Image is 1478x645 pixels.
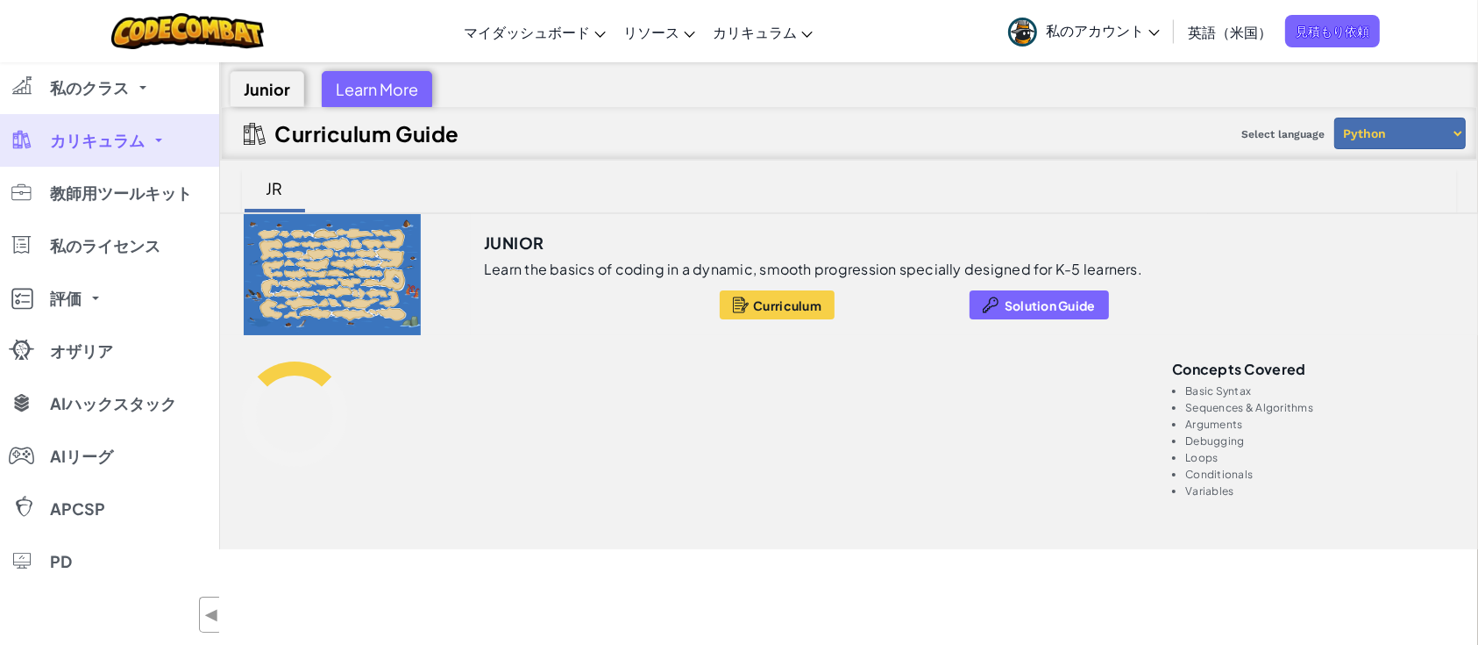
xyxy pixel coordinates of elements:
li: Sequences & Algorithms [1185,402,1456,413]
font: ◀ [204,605,219,625]
li: Loops [1185,452,1456,463]
a: リソース [615,8,704,55]
font: AIリーグ [50,446,113,466]
a: 英語（米国） [1179,8,1281,55]
font: 評価 [50,288,82,308]
div: JR [249,168,301,209]
font: 私のアカウント [1046,21,1144,39]
button: Curriculum [720,290,835,319]
li: Variables [1185,485,1456,497]
font: マイダッシュボード [464,23,590,41]
font: 英語（米国） [1188,23,1272,41]
a: カリキュラム [704,8,821,55]
button: Solution Guide [970,290,1109,319]
a: 私のアカウント [999,4,1169,59]
font: APCSP [50,498,105,519]
h3: Concepts covered [1172,362,1456,376]
li: Arguments [1185,419,1456,430]
font: AIハックスタック [50,393,176,413]
font: カリキュラム [50,130,145,150]
a: マイダッシュボード [455,8,615,55]
font: 見積もり依頼 [1296,23,1369,39]
h2: Curriculum Guide [274,121,459,146]
font: 私のライセンス [50,235,160,255]
li: Basic Syntax [1185,385,1456,397]
img: CodeCombatのロゴ [111,13,265,49]
span: Curriculum [753,298,821,312]
span: Select language [1234,121,1332,147]
img: avatar [1008,18,1037,47]
div: Learn More [322,71,432,107]
h3: Junior [484,230,544,256]
a: 見積もり依頼 [1285,15,1380,47]
div: Junior [230,71,304,107]
font: カリキュラム [713,23,797,41]
img: IconCurriculumGuide.svg [244,123,266,145]
li: Debugging [1185,435,1456,447]
font: リソース [623,23,679,41]
font: オザリア [50,340,113,361]
font: PD [50,551,72,571]
font: 教師用ツールキット [50,183,192,203]
p: Learn the basics of coding in a dynamic, smooth progression specially designed for K-5 learners. [484,261,1142,278]
font: 私のクラス [50,77,129,97]
li: Conditionals [1185,469,1456,480]
span: Solution Guide [1005,298,1096,312]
